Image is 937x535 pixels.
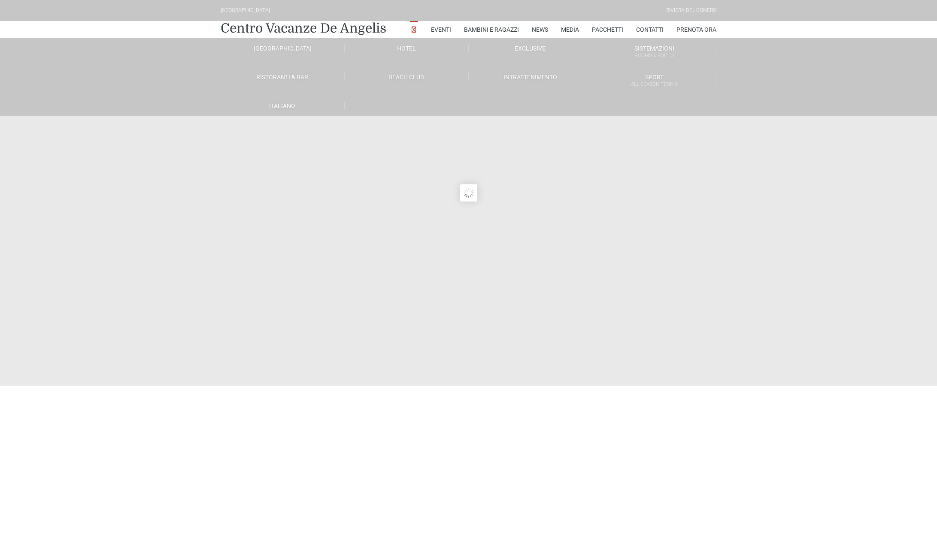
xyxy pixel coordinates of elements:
[431,21,451,38] a: Eventi
[636,21,664,38] a: Contatti
[269,102,295,109] span: Italiano
[561,21,579,38] a: Media
[592,21,623,38] a: Pacchetti
[345,73,469,81] a: Beach Club
[676,21,716,38] a: Prenota Ora
[221,20,386,37] a: Centro Vacanze De Angelis
[592,73,716,89] a: SportAll Season Tennis
[221,102,345,110] a: Italiano
[464,21,519,38] a: Bambini e Ragazzi
[345,45,469,52] a: Hotel
[592,45,716,60] a: SistemazioniRooms & Suites
[592,51,716,60] small: Rooms & Suites
[221,6,270,15] div: [GEOGRAPHIC_DATA]
[469,45,593,52] a: Exclusive
[221,45,345,52] a: [GEOGRAPHIC_DATA]
[532,21,548,38] a: News
[666,6,716,15] div: Riviera Del Conero
[469,73,593,81] a: Intrattenimento
[221,73,345,81] a: Ristoranti & Bar
[592,80,716,88] small: All Season Tennis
